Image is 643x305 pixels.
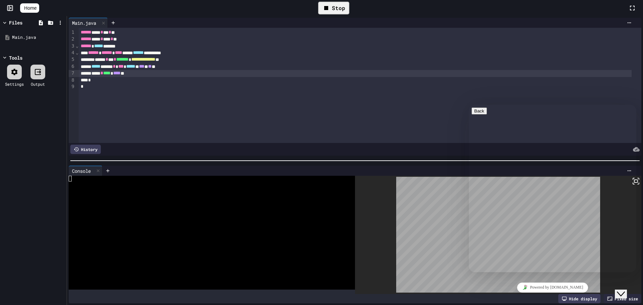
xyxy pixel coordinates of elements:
div: History [70,145,101,154]
div: Hide display [558,294,600,303]
div: Stop [318,2,349,14]
div: 9 [69,83,75,90]
div: Main.java [12,34,64,41]
div: 1 [69,29,75,36]
iframe: chat widget [615,278,636,298]
div: Console [69,167,94,174]
div: Fixed size [604,294,641,303]
div: Main.java [69,18,108,28]
div: Tools [9,54,22,61]
iframe: chat widget [469,280,636,295]
div: 2 [69,36,75,43]
div: Main.java [69,19,99,26]
div: 3 [69,43,75,50]
div: 7 [69,70,75,77]
div: Console [69,166,102,176]
div: Files [9,19,22,26]
span: Fold line [75,50,79,55]
div: 4 [69,50,75,56]
div: 6 [69,63,75,70]
iframe: chat widget [469,105,636,272]
div: Output [31,81,45,87]
a: Home [20,3,39,13]
div: 5 [69,56,75,63]
span: Home [24,5,37,11]
span: Fold line [75,43,79,49]
div: 8 [69,77,75,84]
div: Settings [5,81,24,87]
